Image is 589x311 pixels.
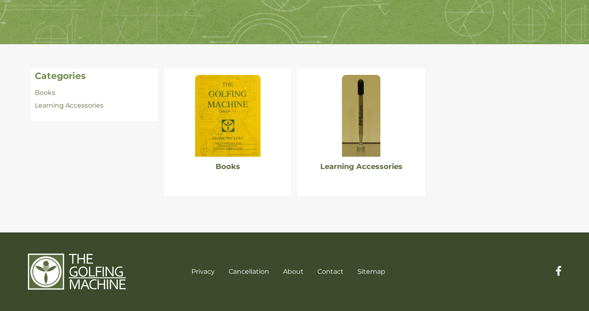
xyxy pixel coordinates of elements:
a: Books [35,89,55,97]
a: Privacy [191,268,215,275]
a: About [283,268,303,275]
a: Learning Accessories [320,162,402,171]
a: Books [216,162,240,171]
a: Contact [317,268,344,275]
h4: Categories [35,71,154,81]
a: Learning Accessories [35,101,103,109]
a: Sitemap [357,268,385,275]
img: The Golfing Machine [28,253,126,291]
a: Cancellation [229,268,269,275]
